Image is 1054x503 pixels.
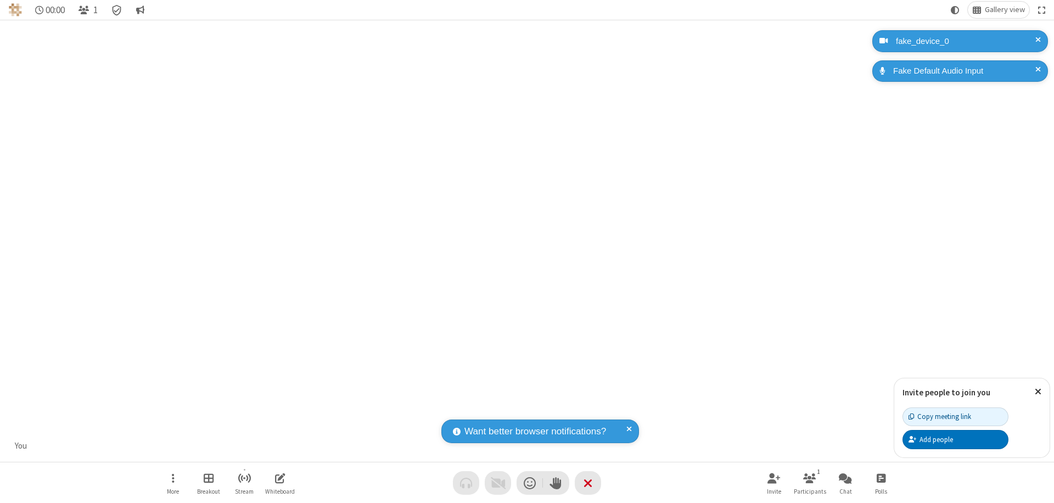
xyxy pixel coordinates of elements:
[46,5,65,15] span: 00:00
[517,471,543,495] button: Send a reaction
[11,440,31,452] div: You
[265,488,295,495] span: Whiteboard
[156,467,189,499] button: Open menu
[263,467,296,499] button: Open shared whiteboard
[93,5,98,15] span: 1
[814,467,823,477] div: 1
[197,488,220,495] span: Breakout
[543,471,569,495] button: Raise hand
[192,467,225,499] button: Manage Breakout Rooms
[131,2,149,18] button: Conversation
[985,5,1025,14] span: Gallery view
[892,35,1040,48] div: fake_device_0
[31,2,70,18] div: Timer
[575,471,601,495] button: End or leave meeting
[758,467,790,499] button: Invite participants (⌘+Shift+I)
[1027,378,1050,405] button: Close popover
[767,488,781,495] span: Invite
[794,488,826,495] span: Participants
[909,411,971,422] div: Copy meeting link
[902,430,1008,449] button: Add people
[902,387,990,398] label: Invite people to join you
[889,65,1040,77] div: Fake Default Audio Input
[485,471,511,495] button: Video
[875,488,887,495] span: Polls
[865,467,898,499] button: Open poll
[74,2,102,18] button: Open participant list
[167,488,179,495] span: More
[793,467,826,499] button: Open participant list
[946,2,964,18] button: Using system theme
[1034,2,1050,18] button: Fullscreen
[228,467,261,499] button: Start streaming
[235,488,254,495] span: Stream
[829,467,862,499] button: Open chat
[9,3,22,16] img: QA Selenium DO NOT DELETE OR CHANGE
[902,407,1008,426] button: Copy meeting link
[453,471,479,495] button: Audio problem - check your Internet connection or call by phone
[106,2,127,18] div: Meeting details Encryption enabled
[839,488,852,495] span: Chat
[968,2,1029,18] button: Change layout
[464,424,606,439] span: Want better browser notifications?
